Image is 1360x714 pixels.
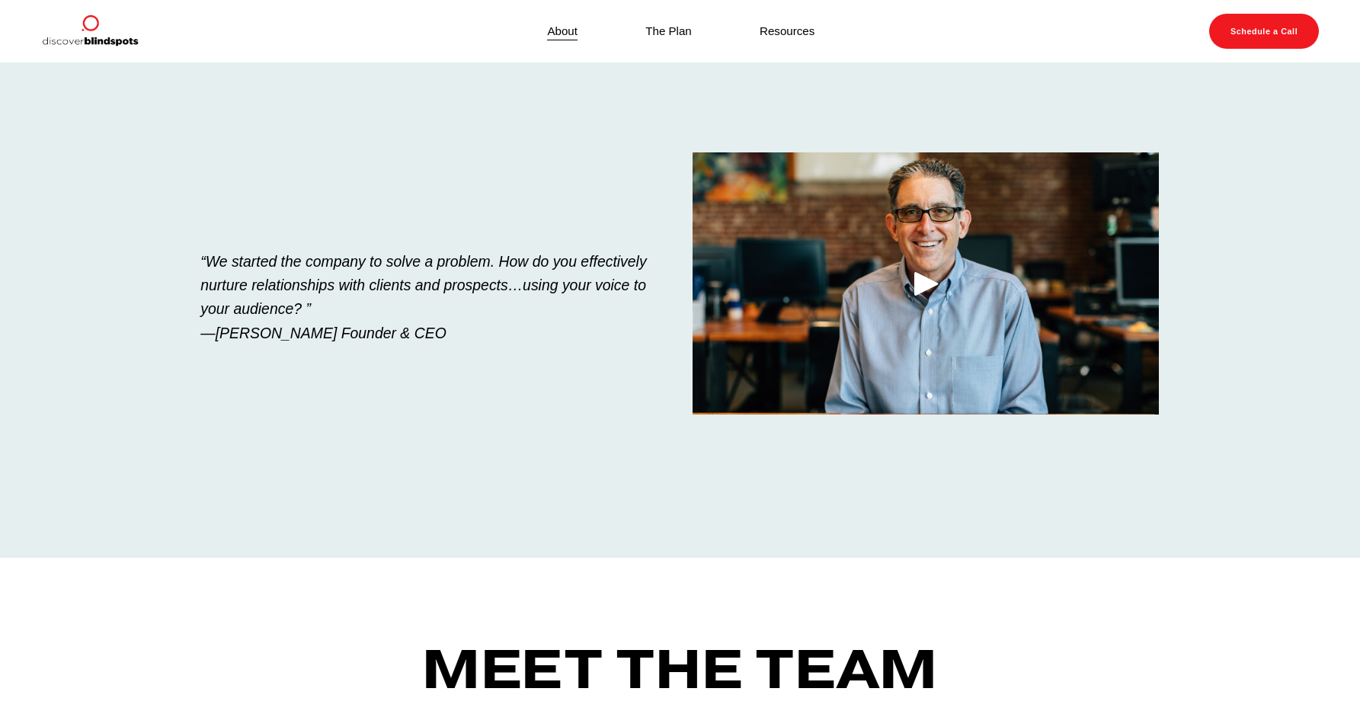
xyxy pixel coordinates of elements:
a: The Plan [645,21,692,41]
em: “We started the company to solve a problem. How do you effectively nurture relationships with cli... [200,253,651,341]
img: Discover Blind Spots [41,14,139,49]
a: About [547,21,578,41]
a: Schedule a Call [1209,14,1320,49]
div: Play [908,265,945,302]
h1: Meet the Team [309,641,1051,699]
a: Resources [760,21,814,41]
